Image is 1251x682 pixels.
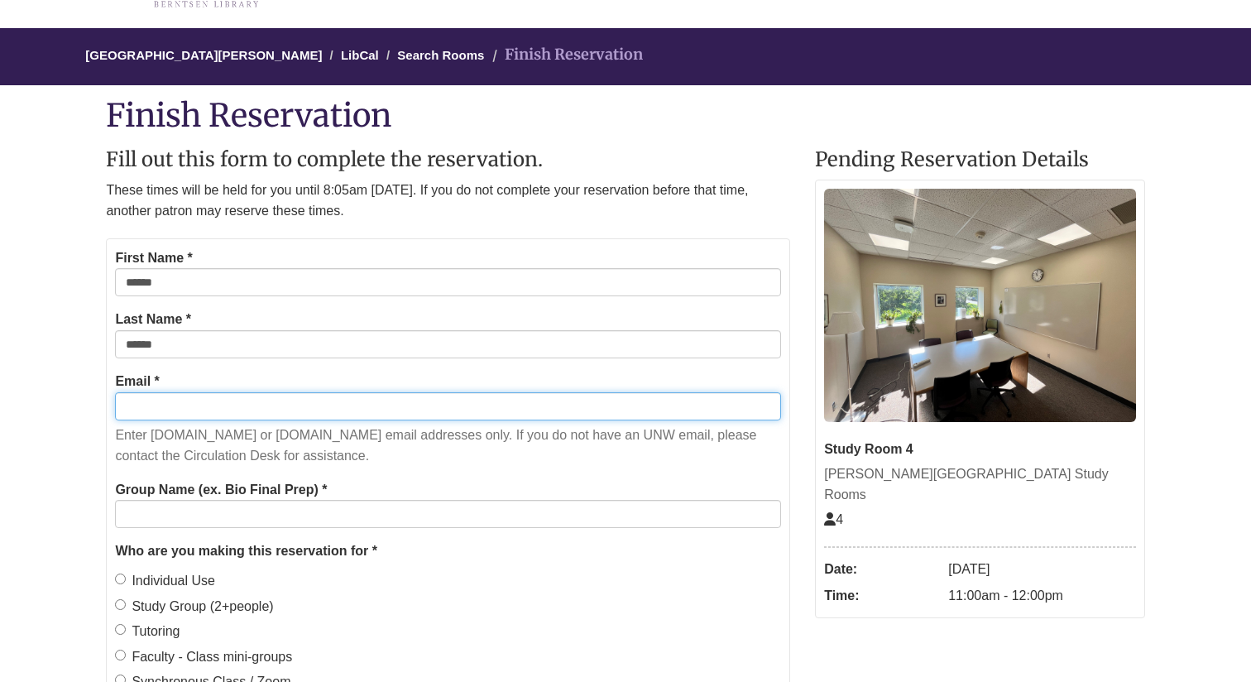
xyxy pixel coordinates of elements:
h2: Fill out this form to complete the reservation. [106,149,790,170]
label: Study Group (2+people) [115,596,273,617]
h1: Finish Reservation [106,98,1144,132]
dd: [DATE] [948,556,1135,583]
label: Faculty - Class mini-groups [115,646,292,668]
label: Individual Use [115,570,215,592]
dt: Date: [824,556,940,583]
input: Tutoring [115,624,126,635]
img: Study Room 4 [824,189,1135,422]
label: Last Name * [115,309,191,330]
p: These times will be held for you until 8:05am [DATE]. If you do not complete your reservation bef... [106,180,790,222]
div: [PERSON_NAME][GEOGRAPHIC_DATA] Study Rooms [824,463,1135,506]
li: Finish Reservation [488,43,643,67]
nav: Breadcrumb [106,28,1144,85]
a: LibCal [341,48,379,62]
input: Study Group (2+people) [115,599,126,610]
input: Individual Use [115,574,126,584]
input: Faculty - Class mini-groups [115,650,126,660]
p: Enter [DOMAIN_NAME] or [DOMAIN_NAME] email addresses only. If you do not have an UNW email, pleas... [115,425,781,467]
a: Search Rooms [397,48,484,62]
a: [GEOGRAPHIC_DATA][PERSON_NAME] [85,48,322,62]
dd: 11:00am - 12:00pm [948,583,1135,609]
legend: Who are you making this reservation for * [115,540,781,562]
label: First Name * [115,247,192,269]
dt: Time: [824,583,940,609]
label: Tutoring [115,621,180,642]
span: The capacity of this space [824,512,843,526]
h2: Pending Reservation Details [815,149,1144,170]
div: Study Room 4 [824,439,1135,460]
label: Email * [115,371,159,392]
label: Group Name (ex. Bio Final Prep) * [115,479,327,501]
